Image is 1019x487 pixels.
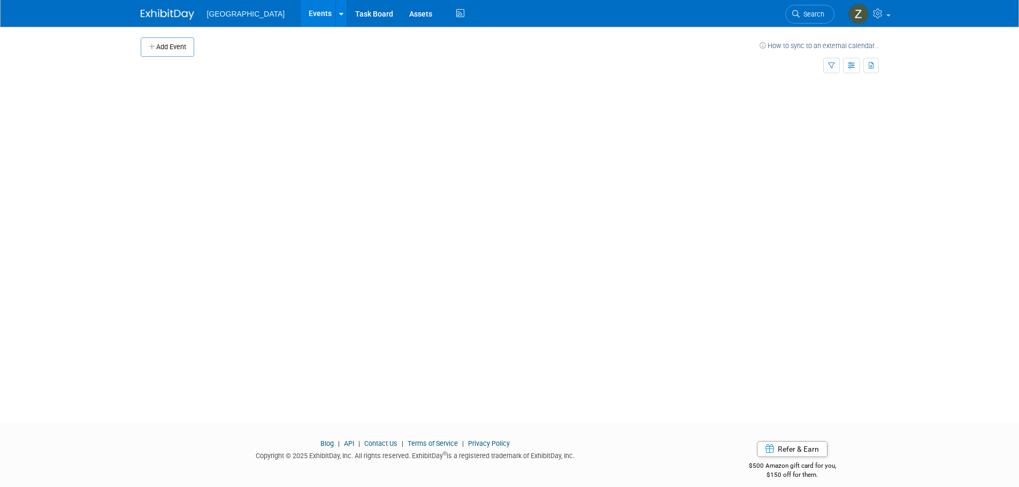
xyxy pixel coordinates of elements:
[706,470,879,480] div: $150 off for them.
[364,439,397,447] a: Contact Us
[335,439,342,447] span: |
[760,42,879,50] a: How to sync to an external calendar...
[459,439,466,447] span: |
[207,10,285,18] span: [GEOGRAPHIC_DATA]
[141,449,691,461] div: Copyright © 2025 ExhibitDay, Inc. All rights reserved. ExhibitDay is a registered trademark of Ex...
[141,37,194,57] button: Add Event
[706,454,879,479] div: $500 Amazon gift card for you,
[399,439,406,447] span: |
[344,439,354,447] a: API
[785,5,834,24] a: Search
[356,439,363,447] span: |
[320,439,334,447] a: Blog
[800,10,824,18] span: Search
[443,451,447,457] sup: ®
[468,439,510,447] a: Privacy Policy
[141,9,194,20] img: ExhibitDay
[848,4,869,24] img: Zoe Graham
[757,441,828,457] a: Refer & Earn
[408,439,458,447] a: Terms of Service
